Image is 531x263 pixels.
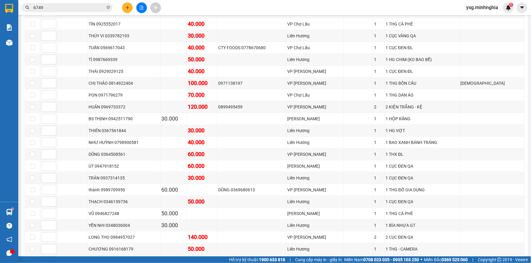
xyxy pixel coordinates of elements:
div: 1 [374,44,384,51]
button: aim [150,2,161,13]
div: 1 CỤC ĐEN QA [386,163,459,169]
div: 30.000 [188,174,216,182]
div: 50.000 [188,245,216,253]
div: 30.000 [188,126,216,135]
div: VP Chợ Lầu [287,92,342,98]
span: message [6,250,12,256]
div: VP [PERSON_NAME] [287,80,342,87]
span: aim [153,5,158,10]
div: VP [PERSON_NAME] [287,234,342,241]
div: 40.000 [188,138,216,147]
div: CHƯƠNG 0916168179 [89,246,159,252]
div: 60.000 [161,186,185,194]
div: 0899495459 [218,104,285,110]
div: 1 [374,246,384,252]
td: VP Phan Rí [286,66,344,77]
div: 1 [374,80,384,87]
span: Cung cấp máy in - giấy in: [295,256,343,263]
div: 50.000 [188,55,216,64]
div: 1 CỤC ĐEN QA [386,198,459,205]
span: plus [125,5,130,10]
img: logo-vxr [5,4,13,13]
div: YẾN NHI 0348036004 [89,222,159,229]
td: [DEMOGRAPHIC_DATA] [460,77,525,89]
div: TUẤN 0569617043 [89,44,159,51]
div: 1 [374,186,384,193]
img: solution-icon [6,24,12,31]
div: Liên Hương [287,198,342,205]
td: VP Chợ Lầu [286,42,344,54]
li: 01 [PERSON_NAME] [3,13,116,21]
div: 2 CỤC ĐEN QA [386,234,459,241]
div: LONG THỌ 0984957027 [89,234,159,241]
div: NHƯ HUỲNH 0798900581 [89,139,159,146]
sup: 1 [509,3,513,7]
td: SARA [286,113,344,125]
div: TÍN 0925552017 [89,21,159,27]
img: warehouse-icon [6,209,12,215]
div: 1 THG BỒN CẦU [386,80,459,87]
div: 1 HỘP RĂNG [386,115,459,122]
span: close-circle [107,5,110,9]
div: 30.000 [188,32,216,40]
div: 60.000 [188,150,216,159]
div: DŨNG 0369680613 [218,186,285,193]
div: 100.000 [188,79,216,87]
img: icon-new-feature [506,5,511,10]
div: VŨ 0946827248 [89,210,159,217]
div: 40.000 [188,67,216,76]
div: 50.000 [188,197,216,206]
div: 1 [374,139,384,146]
div: 50.000 [161,209,185,218]
strong: 0369 525 060 [442,257,468,262]
div: VP [PERSON_NAME] [287,68,342,75]
input: Tìm tên, số ĐT hoặc mã đơn [33,4,105,11]
div: 1 THX ĐL [386,151,459,158]
span: file-add [139,5,144,10]
div: 1 [374,222,384,229]
td: VP Chợ Lầu [286,89,344,101]
td: Liên Hương [286,196,344,208]
span: Hỗ trợ kỹ thuật: [229,256,285,263]
div: 1 [374,68,384,75]
div: VP Chợ Lầu [287,44,342,51]
span: 1 [510,3,512,7]
div: 1 THG ĐỒ GIA DỤNG [386,186,459,193]
div: [PERSON_NAME] [287,210,342,217]
div: 40.000 [188,20,216,28]
td: Liên Hương [286,220,344,231]
div: CTY FOODS 0778670680 [218,44,285,51]
div: Liên Hương [287,32,342,39]
div: Liên Hương [287,246,342,252]
div: THẠCH 0346159736 [89,198,159,205]
div: VP [PERSON_NAME] [287,151,342,158]
td: VP Phan Rí [286,77,344,89]
td: VP Phan Rí [286,231,344,243]
div: 1 BAO XANH BÁNH TRÁNG [386,139,459,146]
div: 70.000 [188,91,216,99]
div: 1 CỤC ĐEN ĐL [386,68,459,75]
button: caret-down [517,2,527,13]
div: 0971138197 [218,80,285,87]
div: 1 HG CHIM (KO BAO BỂ) [386,56,459,63]
strong: 0708 023 035 - 0935 103 250 [363,257,419,262]
div: 1 THG DÀN ÁO [386,92,459,98]
div: 1 THG CÀ PHÊ [386,21,459,27]
td: Liên Hương [286,54,344,66]
b: GỬI : [GEOGRAPHIC_DATA] [3,38,106,48]
img: logo.jpg [3,3,33,33]
div: 1 [374,21,384,27]
div: Liên Hương [287,222,342,229]
td: Liên Hương [286,137,344,149]
div: VP Chợ Lầu [287,21,342,27]
div: [PERSON_NAME] [287,115,342,122]
td: Lương Sơn [286,160,344,172]
div: DŨNG 0364508561 [89,151,159,158]
b: [PERSON_NAME] [35,4,86,12]
div: TÍ 0987669339 [89,56,159,63]
div: 2 [374,234,384,241]
div: 2 [374,104,384,110]
div: 1 CỤC VÀNG QA [386,32,459,39]
div: 1 CỤC ĐEN QA [386,175,459,181]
